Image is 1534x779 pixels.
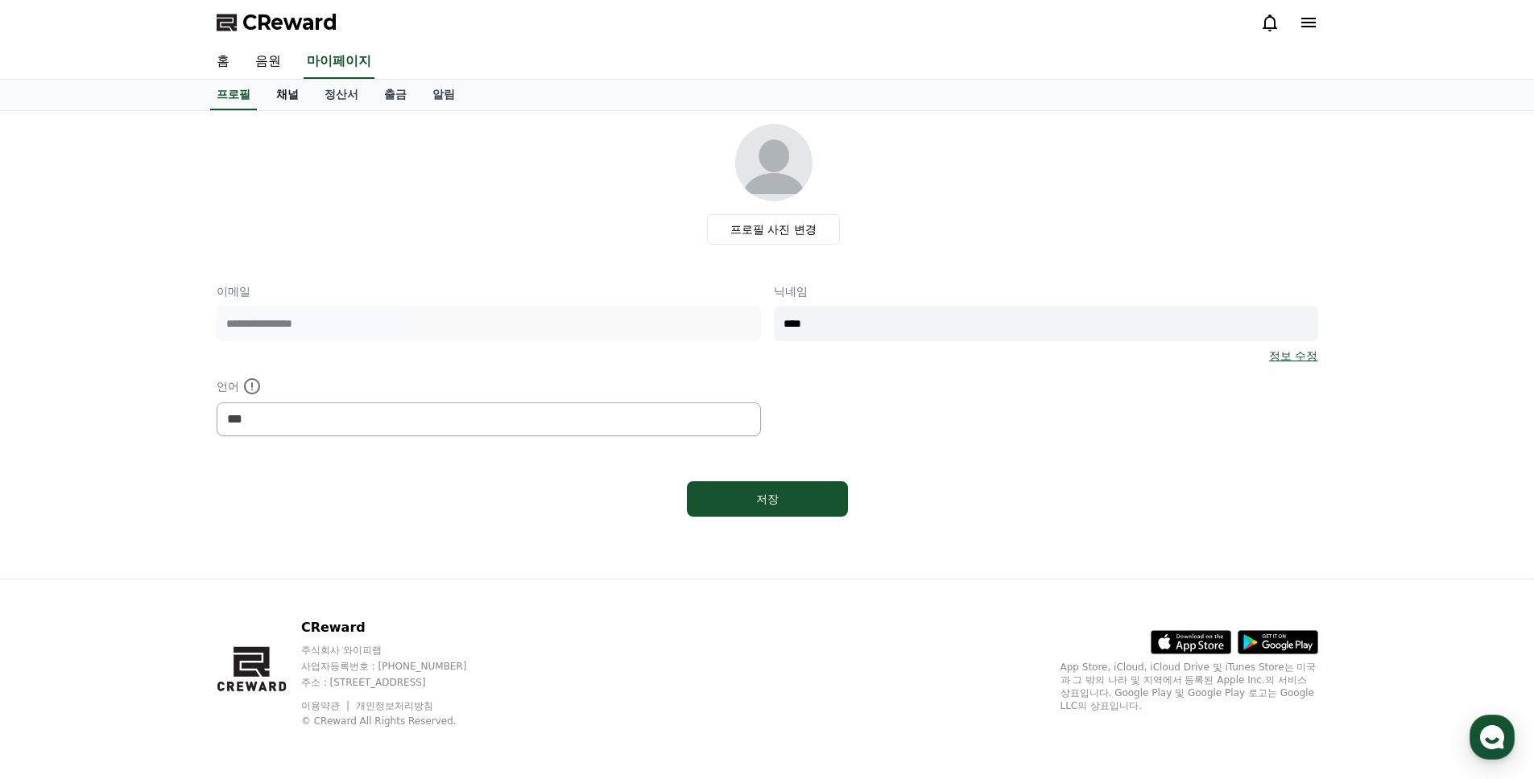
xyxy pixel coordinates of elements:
[263,80,312,110] a: 채널
[687,481,848,517] button: 저장
[106,510,208,550] a: 대화
[242,10,337,35] span: CReward
[301,676,498,689] p: 주소 : [STREET_ADDRESS]
[774,283,1318,299] p: 닉네임
[208,510,309,550] a: 설정
[301,660,498,673] p: 사업자등록번호 : [PHONE_NUMBER]
[301,715,498,727] p: © CReward All Rights Reserved.
[210,80,257,110] a: 프로필
[420,80,468,110] a: 알림
[217,10,337,35] a: CReward
[301,700,352,711] a: 이용약관
[147,535,167,548] span: 대화
[301,618,498,637] p: CReward
[217,377,761,396] p: 언어
[51,534,60,547] span: 홈
[735,124,812,201] img: profile_image
[5,510,106,550] a: 홈
[371,80,420,110] a: 출금
[242,45,294,79] a: 음원
[312,80,371,110] a: 정산서
[1269,348,1317,364] a: 정보 수정
[301,644,498,657] p: 주식회사 와이피랩
[707,214,840,245] label: 프로필 사진 변경
[356,700,433,711] a: 개인정보처리방침
[249,534,268,547] span: 설정
[304,45,374,79] a: 마이페이지
[1061,661,1318,712] p: App Store, iCloud, iCloud Drive 및 iTunes Store는 미국과 그 밖의 나라 및 지역에서 등록된 Apple Inc.의 서비스 상표입니다. Goo...
[217,283,761,299] p: 이메일
[204,45,242,79] a: 홈
[719,491,816,507] div: 저장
